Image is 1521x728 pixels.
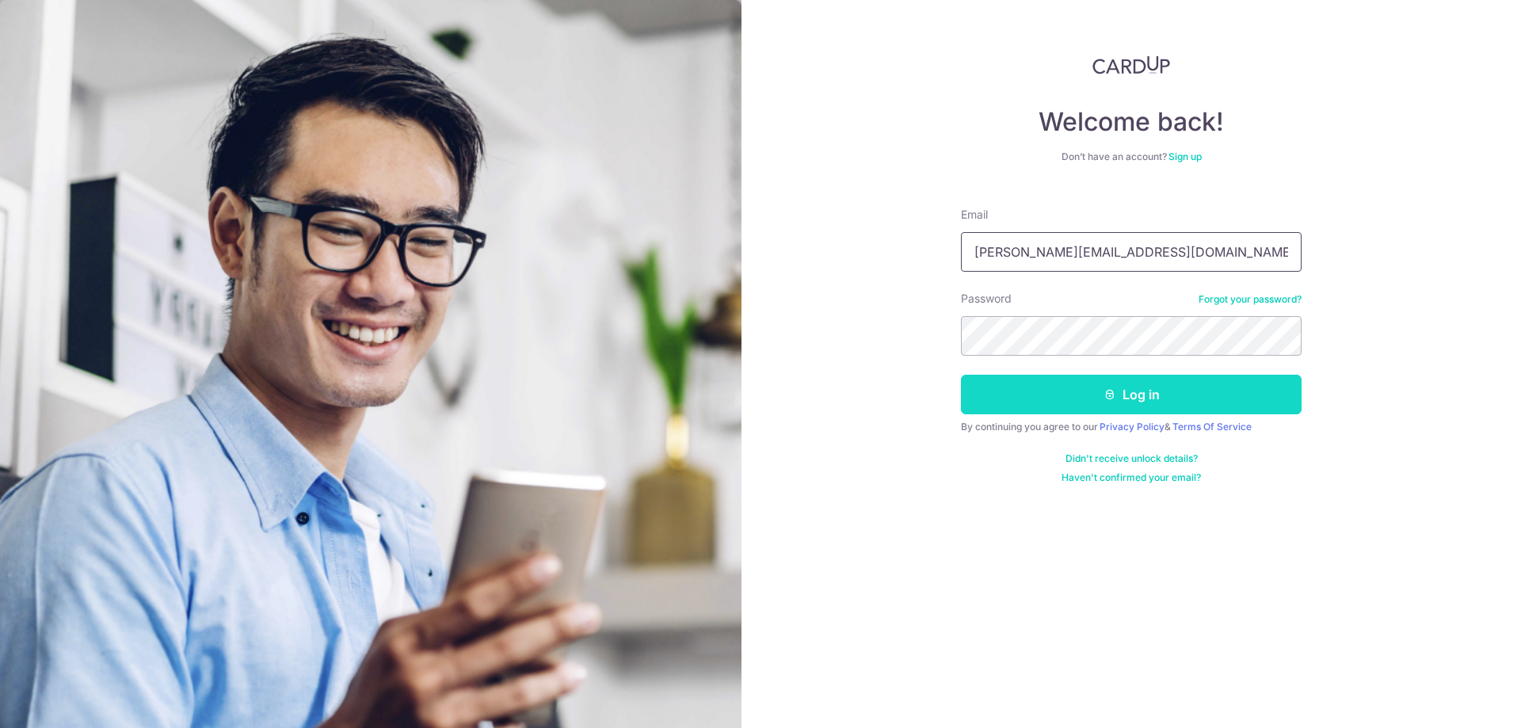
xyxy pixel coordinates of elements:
[1168,151,1202,162] a: Sign up
[961,291,1012,307] label: Password
[961,232,1302,272] input: Enter your Email
[1065,452,1198,465] a: Didn't receive unlock details?
[1100,421,1165,433] a: Privacy Policy
[1172,421,1252,433] a: Terms Of Service
[1062,471,1201,484] a: Haven't confirmed your email?
[961,421,1302,433] div: By continuing you agree to our &
[1092,55,1170,74] img: CardUp Logo
[961,207,988,223] label: Email
[1199,293,1302,306] a: Forgot your password?
[961,375,1302,414] button: Log in
[961,106,1302,138] h4: Welcome back!
[961,151,1302,163] div: Don’t have an account?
